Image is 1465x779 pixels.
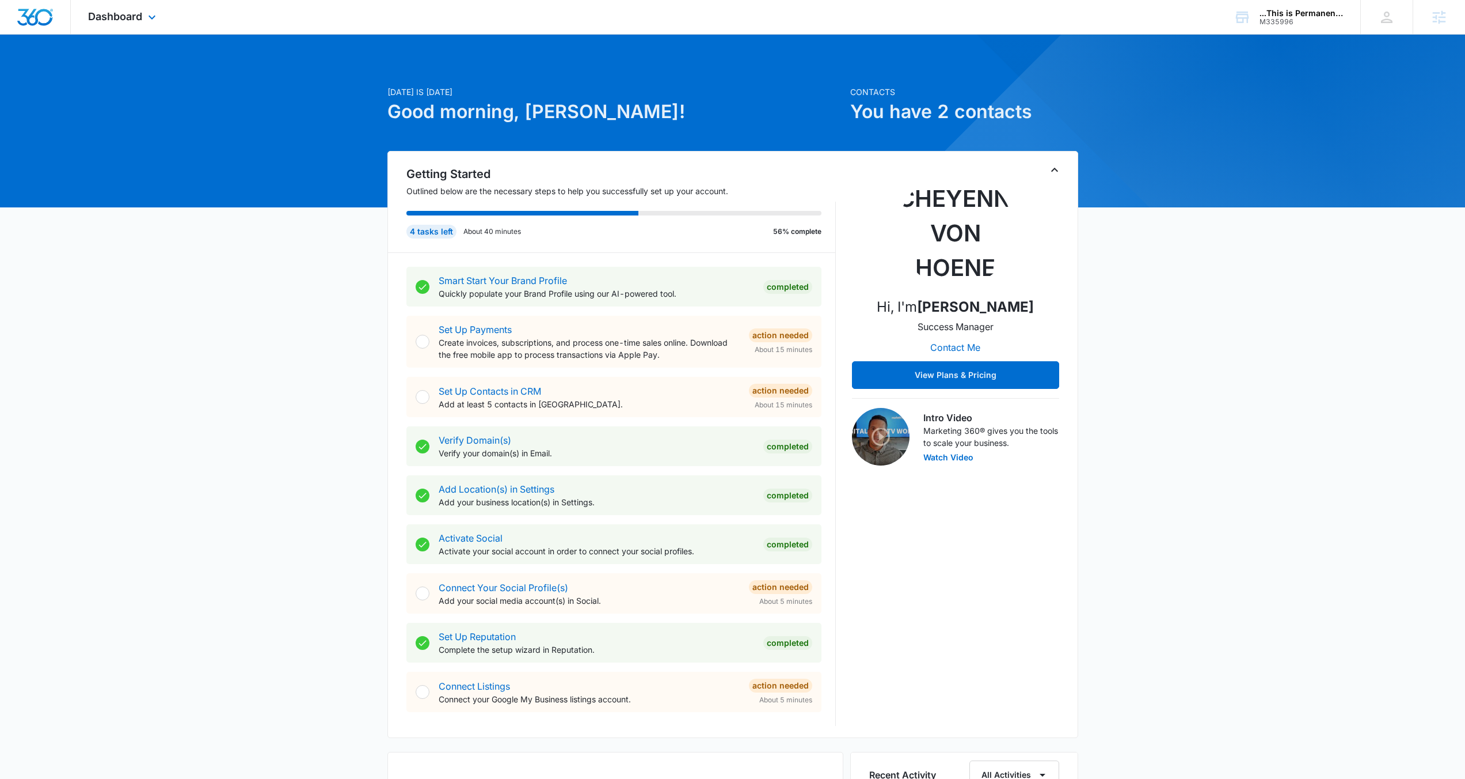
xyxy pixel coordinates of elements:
div: Action Needed [749,384,812,398]
span: About 5 minutes [759,695,812,705]
h1: You have 2 contacts [850,98,1078,126]
div: Keywords by Traffic [127,68,194,75]
div: Completed [763,280,812,294]
button: View Plans & Pricing [852,361,1059,389]
p: Activate your social account in order to connect your social profiles. [439,545,754,557]
span: About 15 minutes [755,345,812,355]
div: Completed [763,489,812,502]
div: Action Needed [749,580,812,594]
p: [DATE] is [DATE] [387,86,843,98]
p: Add your social media account(s) in Social. [439,595,740,607]
img: tab_domain_overview_orange.svg [31,67,40,76]
img: tab_keywords_by_traffic_grey.svg [115,67,124,76]
div: Completed [763,440,812,453]
a: Smart Start Your Brand Profile [439,275,567,286]
div: 4 tasks left [406,225,456,239]
img: Intro Video [852,408,910,466]
img: website_grey.svg [18,30,28,39]
a: Verify Domain(s) [439,434,511,446]
button: Watch Video [923,453,973,462]
a: Add Location(s) in Settings [439,483,554,495]
p: Create invoices, subscriptions, and process one-time sales online. Download the free mobile app t... [439,336,740,361]
h1: Good morning, [PERSON_NAME]! [387,98,843,126]
img: Cheyenne von Hoene [898,172,1013,288]
a: Set Up Payments [439,324,512,335]
div: Action Needed [749,679,812,693]
div: account name [1259,9,1344,18]
h2: Getting Started [406,165,836,183]
div: Completed [763,636,812,650]
span: About 5 minutes [759,596,812,607]
p: Verify your domain(s) in Email. [439,447,754,459]
a: Connect Listings [439,680,510,692]
p: Contacts [850,86,1078,98]
div: v 4.0.25 [32,18,56,28]
p: Add your business location(s) in Settings. [439,496,754,508]
div: Domain: [DOMAIN_NAME] [30,30,127,39]
p: Success Manager [918,320,994,334]
p: Add at least 5 contacts in [GEOGRAPHIC_DATA]. [439,398,740,410]
a: Connect Your Social Profile(s) [439,582,568,593]
p: About 40 minutes [463,226,521,237]
div: Completed [763,538,812,551]
p: Hi, I'm [877,297,1034,317]
div: account id [1259,18,1344,26]
p: Complete the setup wizard in Reputation. [439,644,754,656]
a: Set Up Reputation [439,631,516,642]
div: Action Needed [749,328,812,342]
img: logo_orange.svg [18,18,28,28]
span: About 15 minutes [755,400,812,410]
strong: [PERSON_NAME] [917,298,1034,315]
button: Contact Me [919,334,992,361]
p: Quickly populate your Brand Profile using our AI-powered tool. [439,288,754,300]
span: Dashboard [88,10,142,22]
p: Connect your Google My Business listings account. [439,693,740,705]
p: Marketing 360® gives you the tools to scale your business. [923,425,1059,449]
a: Activate Social [439,532,503,544]
p: 56% complete [773,226,821,237]
p: Outlined below are the necessary steps to help you successfully set up your account. [406,185,836,197]
div: Domain Overview [44,68,103,75]
h3: Intro Video [923,411,1059,425]
button: Toggle Collapse [1048,163,1061,177]
a: Set Up Contacts in CRM [439,385,541,397]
